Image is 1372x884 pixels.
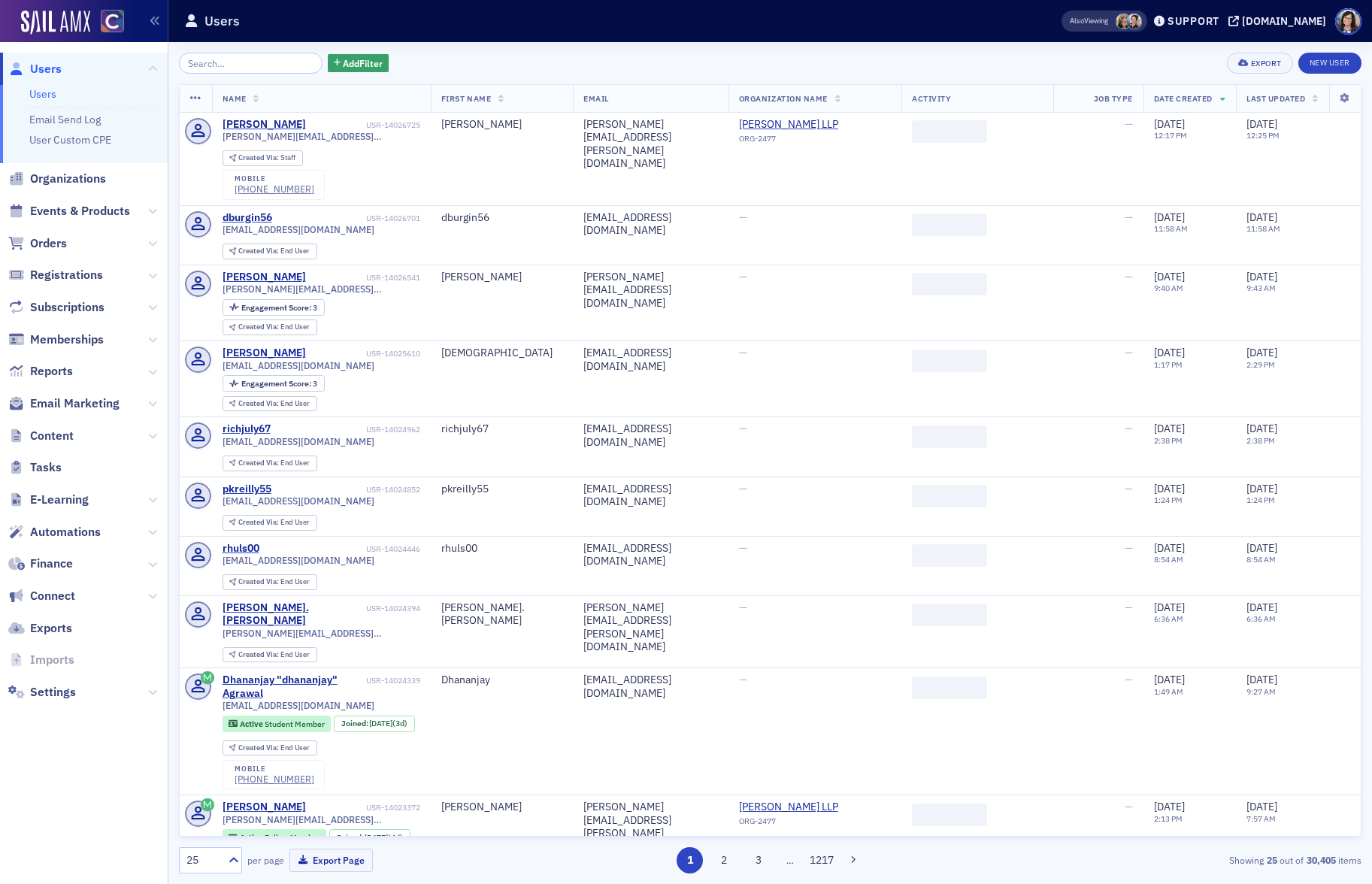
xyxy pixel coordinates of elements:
button: AddFilter [328,54,389,73]
div: [PERSON_NAME][EMAIL_ADDRESS][PERSON_NAME][DOMAIN_NAME] [583,118,718,171]
span: [DATE] [1246,346,1277,359]
div: (4d) [365,833,403,843]
span: [DATE] [1246,482,1277,495]
a: New User [1298,53,1361,74]
strong: 25 [1264,853,1280,867]
div: End User [238,744,310,752]
span: — [739,673,747,686]
div: [EMAIL_ADDRESS][DOMAIN_NAME] [583,211,718,238]
div: [PERSON_NAME] [441,801,562,814]
a: dburgin56 [223,211,272,225]
div: USR-14024339 [366,676,420,686]
span: — [1125,117,1133,131]
button: 3 [745,847,771,873]
div: USR-14024962 [273,425,420,434]
span: ‌ [912,425,987,448]
a: Users [29,87,56,101]
a: [PERSON_NAME] [223,271,306,284]
div: End User [238,459,310,468]
time: 7:57 AM [1246,813,1276,824]
span: Connect [30,588,75,604]
time: 1:24 PM [1246,495,1275,505]
div: richjuly67 [441,422,562,436]
span: Lauren Standiford [1116,14,1131,29]
span: First Name [441,93,491,104]
div: End User [238,247,310,256]
label: per page [247,853,284,867]
span: [DATE] [1154,541,1185,555]
span: Student Member [265,719,325,729]
div: USR-14026725 [308,120,420,130]
div: USR-14024852 [274,485,420,495]
div: 3 [241,304,317,312]
div: Active: Active: Fellow Member [223,829,327,846]
span: [DATE] [365,832,388,843]
a: Finance [8,556,73,572]
a: [PERSON_NAME] LLP [739,801,876,814]
a: Email Marketing [8,395,120,412]
time: 11:58 AM [1246,223,1280,234]
h1: Users [204,12,240,30]
a: [PHONE_NUMBER] [235,773,314,785]
div: USR-14025610 [308,349,420,359]
span: — [739,422,747,435]
div: Joined: 2025-09-11 00:00:00 [329,829,410,846]
div: 3 [241,380,317,388]
span: [DATE] [1154,800,1185,813]
a: Dhananjay "dhananjay" Agrawal [223,674,364,700]
div: Engagement Score: 3 [223,299,325,316]
span: Exports [30,620,72,637]
div: End User [238,578,310,586]
div: USR-14023372 [308,803,420,813]
div: [EMAIL_ADDRESS][DOMAIN_NAME] [583,347,718,373]
span: Active [240,832,265,843]
span: — [1125,346,1133,359]
a: Subscriptions [8,299,104,316]
a: User Custom CPE [29,133,111,147]
span: ‌ [912,804,987,826]
button: 2 [711,847,737,873]
button: 1217 [808,847,834,873]
a: Exports [8,620,72,637]
span: [DATE] [1154,117,1185,131]
div: USR-14024394 [366,604,420,613]
span: Active [240,719,265,729]
a: Reports [8,363,73,380]
div: End User [238,400,310,408]
span: ‌ [912,485,987,507]
a: Events & Products [8,203,130,219]
a: Registrations [8,267,103,283]
div: Created Via: Staff [223,150,303,166]
a: Organizations [8,171,106,187]
span: ‌ [912,604,987,626]
button: Export Page [289,849,373,872]
a: Users [8,61,62,77]
span: Email Marketing [30,395,120,412]
a: [PERSON_NAME] [223,118,306,132]
time: 2:13 PM [1154,813,1183,824]
div: Support [1168,14,1219,28]
span: — [1125,482,1133,495]
a: Content [8,428,74,444]
div: [EMAIL_ADDRESS][DOMAIN_NAME] [583,483,718,509]
div: [PHONE_NUMBER] [235,183,314,195]
div: Created Via: End User [223,740,317,756]
span: [DATE] [1246,117,1277,131]
div: [PERSON_NAME].[PERSON_NAME] [441,601,562,628]
div: USR-14026541 [308,273,420,283]
a: View Homepage [90,10,124,35]
span: Imports [30,652,74,668]
span: [DATE] [1246,210,1277,224]
span: Reports [30,363,73,380]
div: Also [1070,16,1084,26]
span: — [1125,422,1133,435]
div: [EMAIL_ADDRESS][DOMAIN_NAME] [583,542,718,568]
span: [PERSON_NAME][EMAIL_ADDRESS][PERSON_NAME][DOMAIN_NAME] [223,628,420,639]
a: Imports [8,652,74,668]
span: [DATE] [369,718,392,728]
div: USR-14024446 [262,544,420,554]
